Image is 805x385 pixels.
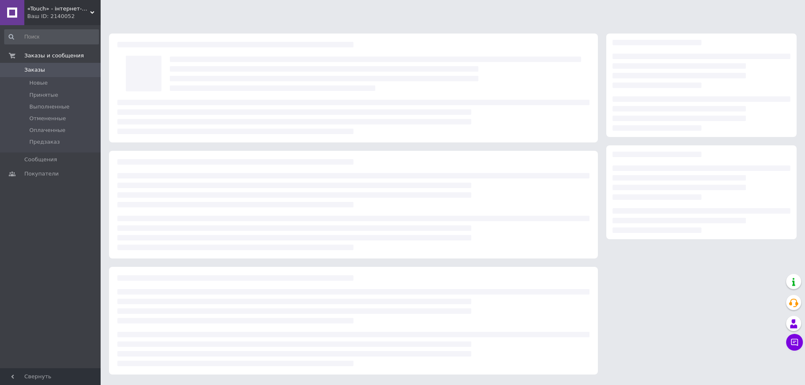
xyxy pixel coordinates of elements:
[27,5,90,13] span: «Touch» - інтернет-магазин електроніки та гаджетів
[29,127,65,134] span: Оплаченные
[29,115,66,122] span: Отмененные
[24,156,57,163] span: Сообщения
[24,52,84,59] span: Заказы и сообщения
[29,138,60,146] span: Предзаказ
[4,29,99,44] input: Поиск
[27,13,101,20] div: Ваш ID: 2140052
[29,91,58,99] span: Принятые
[29,103,70,111] span: Выполненные
[786,334,803,351] button: Чат с покупателем
[29,79,48,87] span: Новые
[24,170,59,178] span: Покупатели
[24,66,45,74] span: Заказы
